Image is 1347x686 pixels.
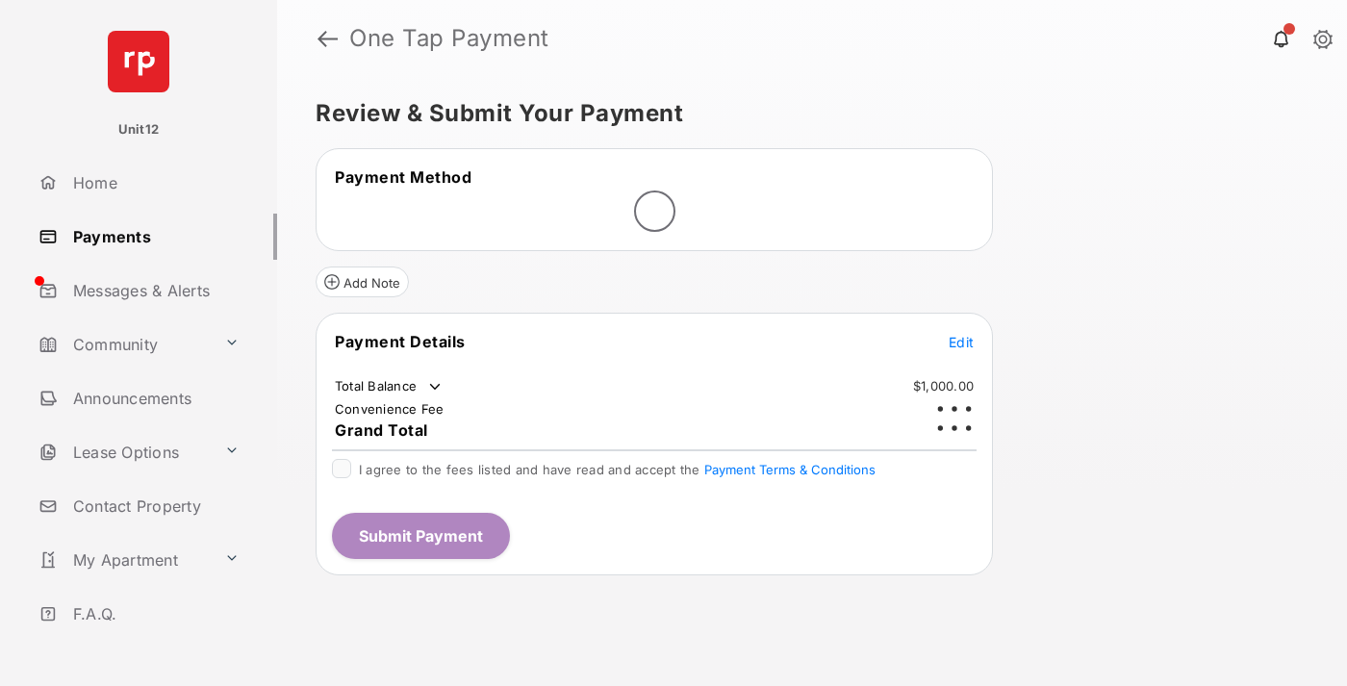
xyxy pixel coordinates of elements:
[108,31,169,92] img: svg+xml;base64,PHN2ZyB4bWxucz0iaHR0cDovL3d3dy53My5vcmcvMjAwMC9zdmciIHdpZHRoPSI2NCIgaGVpZ2h0PSI2NC...
[31,321,216,368] a: Community
[912,377,975,394] td: $1,000.00
[334,377,445,396] td: Total Balance
[31,214,277,260] a: Payments
[316,102,1293,125] h5: Review & Submit Your Payment
[335,332,466,351] span: Payment Details
[31,375,277,421] a: Announcements
[949,334,974,350] span: Edit
[31,267,277,314] a: Messages & Alerts
[335,167,471,187] span: Payment Method
[31,483,277,529] a: Contact Property
[359,462,876,477] span: I agree to the fees listed and have read and accept the
[334,400,445,418] td: Convenience Fee
[31,537,216,583] a: My Apartment
[316,267,409,297] button: Add Note
[949,332,974,351] button: Edit
[335,420,428,440] span: Grand Total
[332,513,510,559] button: Submit Payment
[349,27,549,50] strong: One Tap Payment
[118,120,160,140] p: Unit12
[31,429,216,475] a: Lease Options
[31,160,277,206] a: Home
[704,462,876,477] button: I agree to the fees listed and have read and accept the
[31,591,277,637] a: F.A.Q.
